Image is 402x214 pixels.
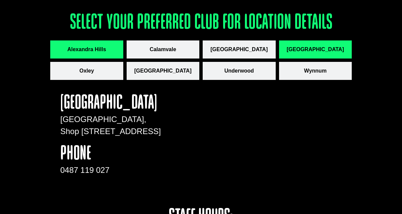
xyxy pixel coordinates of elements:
[60,93,166,113] h4: [GEOGRAPHIC_DATA]
[287,45,344,53] span: [GEOGRAPHIC_DATA]
[60,164,166,176] div: 0487 119 027
[79,67,94,75] span: Oxley
[60,144,166,164] h4: phone
[67,45,106,53] span: Alexandra Hills
[180,93,342,194] iframe: apbct__label_id__gravity_form
[50,12,352,34] h3: Select your preferred club for location details
[224,67,254,75] span: Underwood
[134,67,192,75] span: [GEOGRAPHIC_DATA]
[60,113,166,144] div: [GEOGRAPHIC_DATA], Shop [STREET_ADDRESS]
[150,45,176,53] span: Calamvale
[304,67,327,75] span: Wynnum
[210,45,268,53] span: [GEOGRAPHIC_DATA]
